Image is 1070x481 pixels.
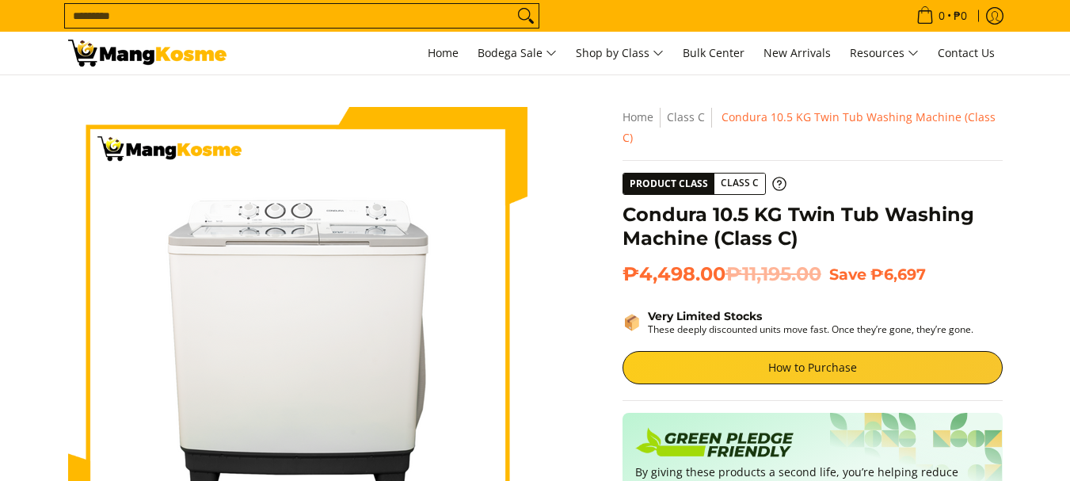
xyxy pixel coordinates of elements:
span: Condura 10.5 KG Twin Tub Washing Machine (Class C) [623,109,996,145]
a: Home [420,32,466,74]
a: New Arrivals [756,32,839,74]
a: Contact Us [930,32,1003,74]
span: 0 [936,10,947,21]
a: Product Class Class C [623,173,786,195]
span: Bulk Center [683,45,744,60]
span: Bodega Sale [478,44,557,63]
span: Contact Us [938,45,995,60]
span: Shop by Class [576,44,664,63]
span: ₱0 [951,10,969,21]
img: BUY NOW: Condura 10.KG Twin-tub Washing Machine (Class C) l Mang Kosme [68,40,227,67]
span: Home [428,45,459,60]
span: Save [829,265,866,284]
span: Class C [714,174,765,193]
strong: Very Limited Stocks [648,309,762,323]
a: Class C [667,109,705,124]
span: • [912,7,972,25]
span: Product Class [623,174,714,194]
span: New Arrivals [763,45,831,60]
a: Bulk Center [675,32,752,74]
a: How to Purchase [623,351,1003,384]
a: Shop by Class [568,32,672,74]
span: Resources [850,44,919,63]
h1: Condura 10.5 KG Twin Tub Washing Machine (Class C) [623,203,1003,250]
a: Resources [842,32,927,74]
del: ₱11,195.00 [725,262,821,286]
a: Home [623,109,653,124]
p: These deeply discounted units move fast. Once they’re gone, they’re gone. [648,323,973,335]
span: ₱4,498.00 [623,262,821,286]
button: Search [513,4,539,28]
img: Badge sustainability green pledge friendly [635,426,794,464]
a: Bodega Sale [470,32,565,74]
span: ₱6,697 [870,265,926,284]
nav: Main Menu [242,32,1003,74]
nav: Breadcrumbs [623,107,1003,148]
